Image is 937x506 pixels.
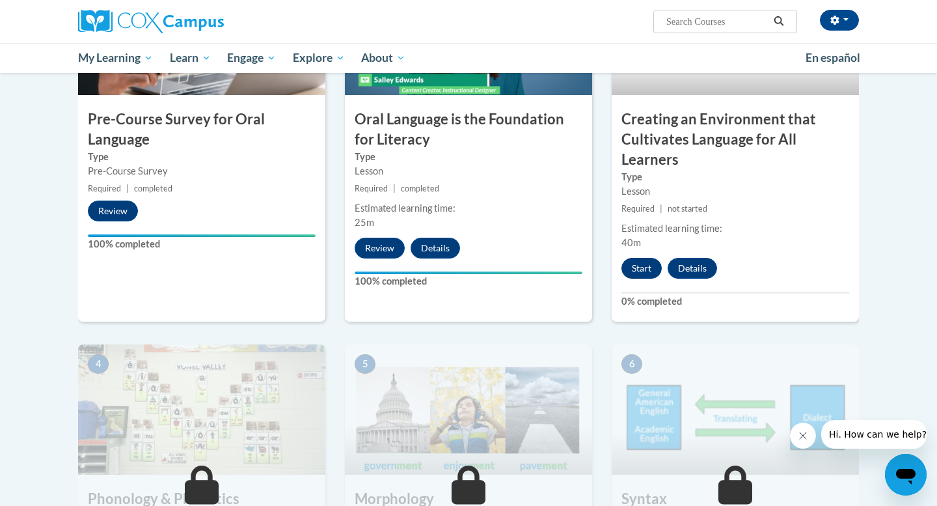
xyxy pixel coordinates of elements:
span: Engage [227,50,276,66]
span: | [660,204,662,214]
span: 5 [355,354,375,374]
span: 40m [621,237,641,248]
button: Account Settings [820,10,859,31]
button: Details [411,238,460,259]
div: Estimated learning time: [621,221,849,236]
a: Engage [219,43,284,73]
div: Pre-Course Survey [88,164,316,178]
div: Lesson [355,164,582,178]
img: Course Image [345,344,592,475]
div: Lesson [621,184,849,199]
iframe: Message from company [821,420,927,449]
div: Your progress [88,234,316,237]
span: 25m [355,217,374,228]
a: En español [797,44,869,72]
img: Course Image [78,344,325,475]
iframe: Button to launch messaging window [885,454,927,496]
h3: Creating an Environment that Cultivates Language for All Learners [612,109,859,169]
label: 100% completed [88,237,316,251]
span: | [393,184,396,193]
h3: Pre-Course Survey for Oral Language [78,109,325,150]
label: Type [88,150,316,164]
label: Type [355,150,582,164]
div: Your progress [355,272,582,274]
span: About [361,50,405,66]
a: Explore [284,43,353,73]
label: 0% completed [621,294,849,309]
label: 100% completed [355,274,582,288]
span: 4 [88,354,109,374]
span: Explore [293,50,345,66]
img: Cox Campus [78,10,224,33]
span: Learn [170,50,211,66]
span: completed [401,184,439,193]
button: Details [668,258,717,279]
span: 6 [621,354,642,374]
span: Required [88,184,121,193]
div: Main menu [59,43,878,73]
span: Required [621,204,655,214]
label: Type [621,170,849,184]
button: Review [88,201,138,221]
iframe: Close message [790,423,816,449]
span: Required [355,184,388,193]
span: My Learning [78,50,153,66]
img: Course Image [612,344,859,475]
a: About [353,43,414,73]
button: Start [621,258,662,279]
span: completed [134,184,172,193]
button: Review [355,238,405,259]
input: Search Courses [665,14,769,29]
a: My Learning [70,43,161,73]
a: Learn [161,43,219,73]
h3: Oral Language is the Foundation for Literacy [345,109,592,150]
a: Cox Campus [78,10,325,33]
button: Search [769,14,789,29]
span: not started [668,204,707,214]
div: Estimated learning time: [355,201,582,216]
span: | [126,184,129,193]
span: En español [806,51,860,64]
